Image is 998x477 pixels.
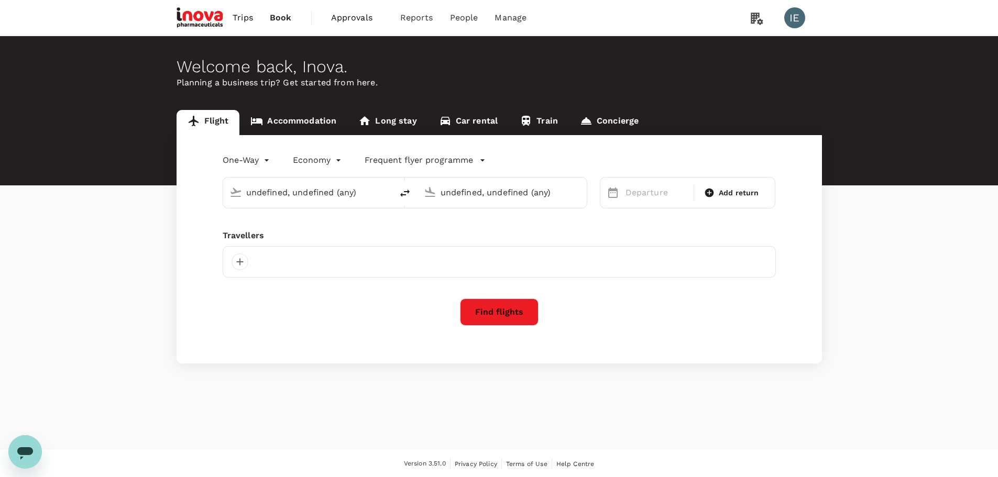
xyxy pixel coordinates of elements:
a: Terms of Use [506,458,547,470]
p: Departure [626,186,687,199]
span: Help Centre [556,460,595,468]
a: Flight [177,110,240,135]
button: delete [392,181,418,206]
img: iNova Pharmaceuticals [177,6,225,29]
span: Approvals [331,12,383,24]
div: Economy [293,152,344,169]
button: Open [579,191,582,193]
span: Manage [495,12,527,24]
span: Book [270,12,292,24]
a: Train [509,110,569,135]
a: Car rental [428,110,509,135]
span: People [450,12,478,24]
button: Frequent flyer programme [365,154,486,167]
span: Privacy Policy [455,460,497,468]
div: One-Way [223,152,272,169]
span: Add return [719,187,759,198]
div: Travellers [223,229,776,242]
a: Long stay [347,110,427,135]
div: IE [784,7,805,28]
a: Accommodation [239,110,347,135]
span: Reports [400,12,433,24]
iframe: Button to launch messaging window [8,435,42,469]
p: Frequent flyer programme [365,154,473,167]
button: Find flights [460,298,539,326]
span: Version 3.51.0 [404,459,446,469]
p: Planning a business trip? Get started from here. [177,76,822,89]
input: Depart from [246,184,370,201]
span: Trips [233,12,253,24]
a: Help Centre [556,458,595,470]
input: Going to [441,184,565,201]
a: Privacy Policy [455,458,497,470]
button: Open [385,191,387,193]
a: Concierge [569,110,650,135]
div: Welcome back , Inova . [177,57,822,76]
span: Terms of Use [506,460,547,468]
